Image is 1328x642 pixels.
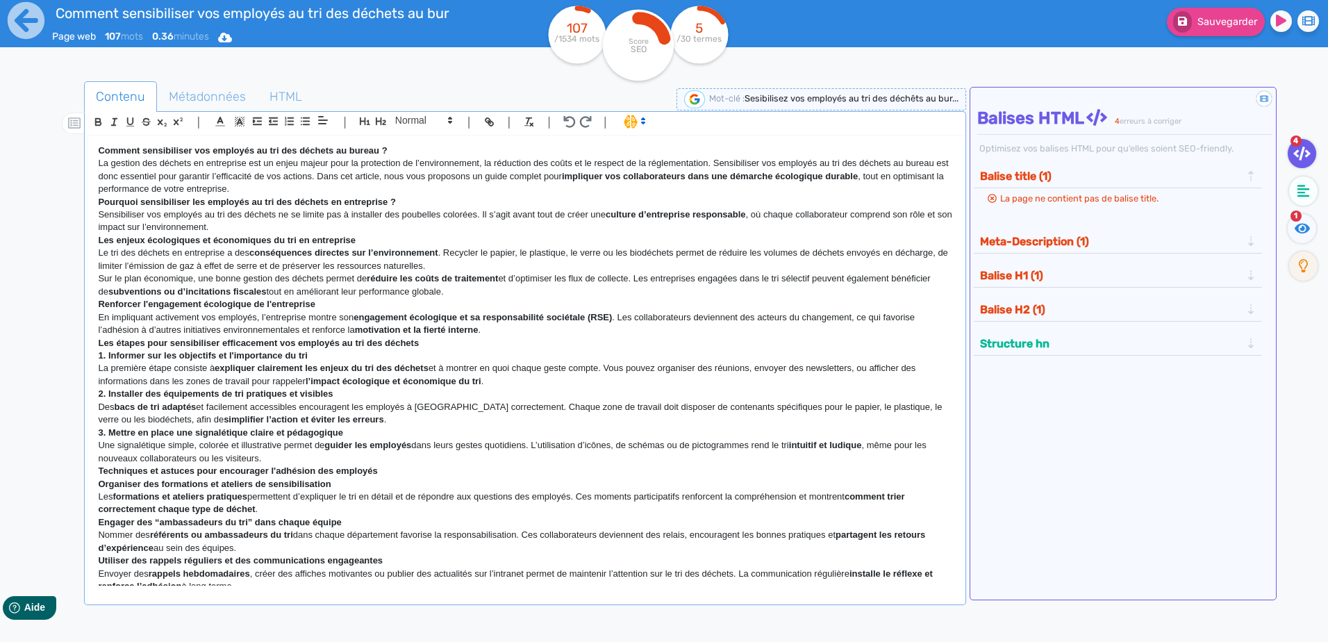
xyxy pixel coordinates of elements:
p: Nommer des dans chaque département favorise la responsabilisation. Ces collaborateurs deviennent ... [98,529,952,554]
tspan: /30 termes [677,34,722,44]
button: Structure hn [976,332,1245,355]
input: title [52,2,451,24]
strong: 2. Installer des équipements de tri pratiques et visibles [98,388,333,399]
tspan: Score [629,37,649,46]
p: Sur le plan économique, une bonne gestion des déchets permet de et d’optimiser les flux de collec... [98,272,952,298]
span: Sauvegarder [1197,16,1257,28]
div: Balise H1 (1) [976,264,1260,287]
strong: guider les employés [324,440,411,450]
span: mots [105,31,143,42]
strong: partagent les retours d’expérience [98,529,928,552]
span: Mot-clé : [709,93,745,104]
strong: rappels hebdomadaires [149,568,250,579]
p: Envoyer des , créer des affiches motivantes ou publier des actualités sur l’intranet permet de ma... [98,568,952,593]
b: 0.36 [152,31,174,42]
strong: bacs de tri adaptés [115,402,197,412]
span: 1 [1290,211,1302,222]
button: Balise H2 (1) [976,298,1245,321]
button: Sauvegarder [1167,8,1265,36]
strong: simplifier l’action et éviter les erreurs [224,414,384,425]
strong: l’impact écologique et économique du tri [306,376,481,386]
span: | [604,113,607,131]
strong: expliquer clairement les enjeux du tri des déchets [215,363,429,373]
strong: subventions ou d’incitations fiscales [108,286,267,297]
span: Page web [52,31,96,42]
strong: Organiser des formations et ateliers de sensibilisation [98,479,331,489]
strong: motivation et la fierté interne [355,324,479,335]
strong: formations et ateliers pratiques [113,491,247,502]
p: En impliquant activement vos employés, l’entreprise montre son . Les collaborateurs deviennent de... [98,311,952,337]
a: Métadonnées [157,81,258,113]
strong: Engager des “ambassadeurs du tri” dans chaque équipe [98,517,341,527]
span: Sesibilisez vos employés au tri des déchêts au bur... [745,93,958,104]
h4: Balises HTML [977,108,1272,129]
p: La gestion des déchets en entreprise est un enjeu majeur pour la protection de l’environnement, l... [98,157,952,195]
p: Les permettent d’expliquer le tri en détail et de répondre aux questions des employés. Ces moment... [98,491,952,516]
button: Meta-Description (1) [976,230,1245,253]
strong: référents ou ambassadeurs du tri [150,529,293,540]
span: Contenu [85,78,156,115]
span: 4 [1290,135,1302,147]
a: Contenu [84,81,157,113]
strong: Les étapes pour sensibiliser efficacement vos employés au tri des déchets [98,338,419,348]
span: minutes [152,31,209,42]
span: HTML [258,78,313,115]
strong: culture d’entreprise responsable [606,209,746,220]
div: Balise H2 (1) [976,298,1260,321]
strong: intuitif et ludique [789,440,862,450]
strong: Techniques et astuces pour encourager l'adhésion des employés [98,466,377,476]
div: Structure hn [976,332,1260,355]
span: Aligment [313,112,333,129]
span: | [547,113,551,131]
strong: Les enjeux écologiques et économiques du tri en entreprise [98,235,356,245]
span: Métadonnées [158,78,257,115]
div: Balise title (1) [976,165,1260,188]
strong: Pourquoi sensibiliser les employés au tri des déchets en entreprise ? [98,197,395,207]
strong: Renforcer l'engagement écologique de l'entreprise [98,299,315,309]
a: HTML [258,81,314,113]
strong: Utiliser des rappels réguliers et des communications engageantes [98,555,383,566]
span: erreurs à corriger [1120,117,1181,126]
img: google-serp-logo.png [684,90,705,108]
tspan: SEO [631,44,647,54]
span: | [508,113,511,131]
p: Des et facilement accessibles encouragent les employés à [GEOGRAPHIC_DATA] correctement. Chaque z... [98,401,952,427]
b: 107 [105,31,121,42]
p: Une signalétique simple, colorée et illustrative permet de dans leurs gestes quotidiens. L’utilis... [98,439,952,465]
button: Balise H1 (1) [976,264,1245,287]
div: Meta-Description (1) [976,230,1260,253]
strong: conséquences directes sur l’environnement [249,247,438,258]
p: Le tri des déchets en entreprise a des . Recycler le papier, le plastique, le verre ou les biodéc... [98,247,952,272]
span: I.Assistant [617,113,650,130]
div: Optimisez vos balises HTML pour qu’elles soient SEO-friendly. [977,142,1272,155]
strong: 1. Informer sur les objectifs et l'importance du tri [98,350,307,361]
span: | [467,113,471,131]
strong: impliquer vos collaborateurs dans une démarche écologique durable [562,171,858,181]
p: La première étape consiste à et à montrer en quoi chaque geste compte. Vous pouvez organiser des ... [98,362,952,388]
strong: engagement écologique et sa responsabilité sociétale (RSE) [354,312,612,322]
strong: réduire les coûts de traitement [367,273,498,283]
span: | [197,113,200,131]
tspan: 5 [696,20,704,36]
tspan: /1534 mots [555,34,600,44]
span: 4 [1115,117,1120,126]
p: Sensibiliser vos employés au tri des déchets ne se limite pas à installer des poubelles colorées.... [98,208,952,234]
button: Balise title (1) [976,165,1245,188]
strong: Comment sensibiliser vos employés au tri des déchets au bureau ? [98,145,387,156]
tspan: 107 [567,20,588,36]
span: | [343,113,347,131]
strong: 3. Mettre en place une signalétique claire et pédagogique [98,427,343,438]
span: La page ne contient pas de balise title. [1000,193,1159,204]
